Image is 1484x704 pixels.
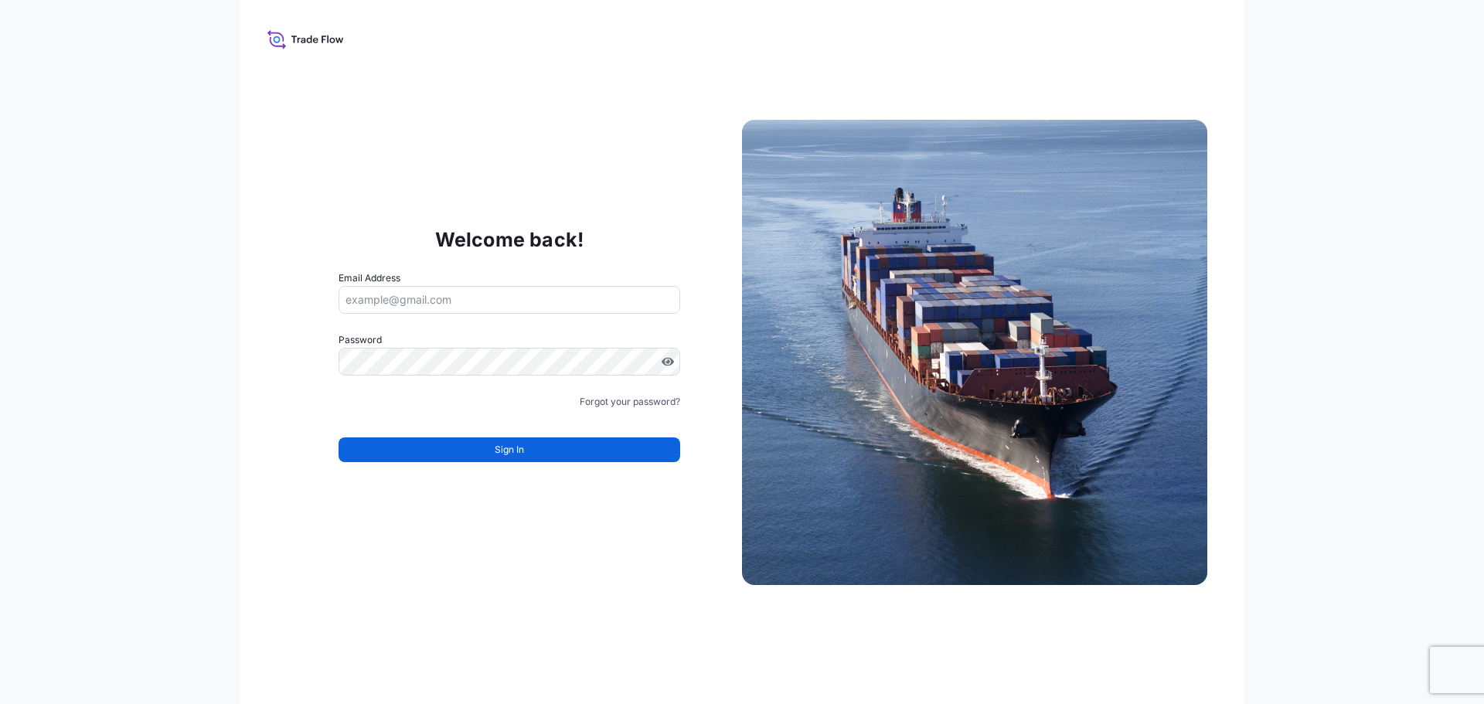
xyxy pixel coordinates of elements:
[339,437,680,462] button: Sign In
[435,227,584,252] p: Welcome back!
[339,332,680,348] label: Password
[662,355,674,368] button: Show password
[742,120,1207,585] img: Ship illustration
[495,442,524,457] span: Sign In
[339,270,400,286] label: Email Address
[339,286,680,314] input: example@gmail.com
[580,394,680,410] a: Forgot your password?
